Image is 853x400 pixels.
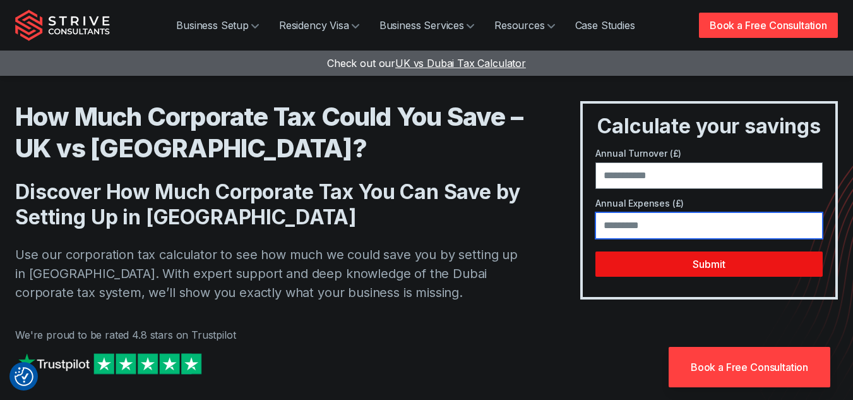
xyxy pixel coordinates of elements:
h3: Calculate your savings [588,114,830,139]
span: UK vs Dubai Tax Calculator [395,57,526,70]
img: Strive on Trustpilot [15,350,205,377]
h2: Discover How Much Corporate Tax You Can Save by Setting Up in [GEOGRAPHIC_DATA] [15,179,530,230]
a: Residency Visa [269,13,369,38]
button: Submit [595,252,823,277]
a: Resources [484,13,565,38]
a: Case Studies [565,13,645,38]
p: Use our corporation tax calculator to see how much we could save you by setting up in [GEOGRAPHIC... [15,245,530,302]
button: Consent Preferences [15,367,33,386]
a: Book a Free Consultation [669,347,830,387]
label: Annual Turnover (£) [595,147,823,160]
a: Business Setup [166,13,269,38]
p: We're proud to be rated 4.8 stars on Trustpilot [15,327,530,342]
a: Business Services [369,13,484,38]
a: Book a Free Consultation [699,13,838,38]
img: Revisit consent button [15,367,33,386]
a: Check out ourUK vs Dubai Tax Calculator [327,57,526,70]
h1: How Much Corporate Tax Could You Save – UK vs [GEOGRAPHIC_DATA]? [15,101,530,164]
label: Annual Expenses (£) [595,197,823,210]
img: Strive Consultants [15,9,110,41]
